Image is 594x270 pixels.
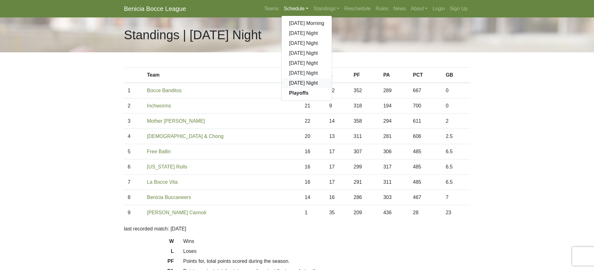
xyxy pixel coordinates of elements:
td: 1 [124,83,143,98]
td: 194 [379,98,409,114]
td: 8 [124,190,143,205]
td: 318 [350,98,379,114]
a: Bocce Banditos [147,88,181,93]
td: 16 [301,159,325,175]
a: [US_STATE] Rolls [147,164,187,169]
td: 7 [442,190,470,205]
td: 317 [379,159,409,175]
td: 6 [124,159,143,175]
td: 4 [124,129,143,144]
td: 13 [326,129,350,144]
a: [DATE] Night [282,28,332,38]
a: Standings [311,2,342,15]
a: [PERSON_NAME] Cannoli [147,210,206,215]
td: 611 [409,114,442,129]
a: [DATE] Night [282,58,332,68]
dd: Loses [179,248,475,255]
p: last recorded match: [DATE] [124,225,470,233]
td: 299 [350,159,379,175]
a: Mother [PERSON_NAME] [147,118,205,124]
td: 303 [379,190,409,205]
td: 14 [301,190,325,205]
td: 9 [326,98,350,114]
td: 16 [326,190,350,205]
td: 17 [326,159,350,175]
td: 307 [350,144,379,159]
td: 352 [350,83,379,98]
td: 28 [409,205,442,220]
td: 294 [379,114,409,129]
a: Teams [262,2,281,15]
a: [DEMOGRAPHIC_DATA] & Chong [147,134,224,139]
th: Team [143,68,301,83]
td: 5 [124,144,143,159]
td: 0 [442,83,470,98]
td: 23 [442,205,470,220]
td: 1 [301,205,325,220]
a: Benicia Bocce League [124,2,186,15]
a: Schedule [281,2,311,15]
td: 2.5 [442,129,470,144]
td: 22 [301,114,325,129]
a: Benicia Buccaneers [147,195,191,200]
a: Inchworms [147,103,171,108]
dt: L [119,248,179,258]
td: 606 [409,129,442,144]
td: 2 [442,114,470,129]
td: 20 [301,129,325,144]
th: GB [442,68,470,83]
td: 485 [409,175,442,190]
td: 16 [301,175,325,190]
td: 6.5 [442,175,470,190]
th: PF [350,68,379,83]
td: 3 [124,114,143,129]
td: 306 [379,144,409,159]
td: 485 [409,159,442,175]
strong: Playoffs [289,90,308,96]
td: 6.5 [442,144,470,159]
th: L [326,68,350,83]
td: 14 [326,114,350,129]
a: About [408,2,430,15]
td: 700 [409,98,442,114]
td: 21 [301,98,325,114]
td: 0 [442,98,470,114]
td: 286 [350,190,379,205]
a: News [391,2,408,15]
td: 209 [350,205,379,220]
td: 436 [379,205,409,220]
td: 311 [379,175,409,190]
a: [DATE] Night [282,78,332,88]
td: 467 [409,190,442,205]
td: 289 [379,83,409,98]
td: 311 [350,129,379,144]
a: La Bocce Vita [147,179,177,185]
dd: Wins [179,238,475,245]
a: Rules [373,2,391,15]
td: 291 [350,175,379,190]
td: 35 [326,205,350,220]
a: Login [430,2,447,15]
a: [DATE] Morning [282,18,332,28]
td: 17 [326,144,350,159]
th: PA [379,68,409,83]
td: 6.5 [442,159,470,175]
a: Sign Up [447,2,470,15]
td: 281 [379,129,409,144]
td: 9 [124,205,143,220]
a: Playoffs [282,88,332,98]
td: 485 [409,144,442,159]
dt: W [119,238,179,248]
h1: Standings | [DATE] Night [124,27,262,42]
td: 12 [326,83,350,98]
th: PCT [409,68,442,83]
dd: Points for, total points scored during the season. [179,258,475,265]
td: 667 [409,83,442,98]
td: 16 [301,144,325,159]
a: Free Ballin [147,149,171,154]
dt: PF [119,258,179,268]
td: 358 [350,114,379,129]
a: [DATE] Night [282,48,332,58]
td: 2 [124,98,143,114]
div: Schedule [281,16,332,101]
